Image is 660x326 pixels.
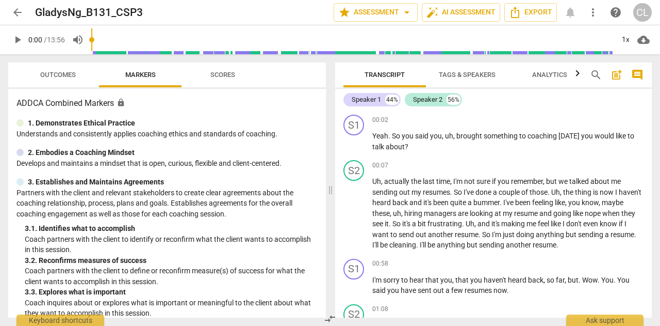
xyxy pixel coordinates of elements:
[393,209,401,218] span: uh
[470,209,494,218] span: looking
[117,98,125,107] span: Assessment is enabled for this document. The competency model is locked and follows the assessmen...
[479,241,506,249] span: sending
[506,241,533,249] span: another
[530,188,548,196] span: those
[558,177,569,185] span: we
[455,276,470,284] span: that
[621,209,635,218] span: they
[563,188,575,196] span: the
[614,276,617,284] span: .
[423,188,450,196] span: resumes
[450,188,454,196] span: .
[436,177,450,185] span: time
[372,220,385,228] span: see
[411,177,423,185] span: the
[372,198,392,207] span: heard
[587,6,599,19] span: more_vert
[425,276,440,284] span: that
[385,95,399,105] div: 44%
[462,220,466,228] span: .
[533,241,556,249] span: resume
[558,132,581,140] span: [DATE]
[565,198,568,207] span: ,
[568,276,579,284] span: but
[608,67,625,83] button: Add summary
[372,230,390,239] span: want
[466,220,474,228] span: Uh
[399,230,416,239] span: send
[416,241,420,249] span: .
[579,276,582,284] span: .
[426,6,496,19] span: AI Assessment
[392,220,402,228] span: So
[619,188,641,196] span: haven't
[402,132,415,140] span: you
[532,71,567,79] span: Analytics
[388,132,392,140] span: .
[25,223,318,234] div: 3. 1. Identifies what to accomplish
[401,286,418,294] span: have
[551,220,563,228] span: like
[418,286,433,294] span: sent
[465,286,493,294] span: resumes
[409,276,425,284] span: hear
[453,132,456,140] span: ,
[412,220,418,228] span: a
[631,69,643,81] span: comment
[611,177,621,185] span: me
[511,177,543,185] span: remember
[428,230,455,239] span: another
[415,132,430,140] span: said
[390,209,393,218] span: ,
[498,177,511,185] span: you
[445,286,451,294] span: a
[548,188,551,196] span: .
[69,30,87,49] button: Volume
[470,276,484,284] span: you
[343,259,364,280] div: Change speaker
[72,34,84,46] span: volume_up
[324,313,336,325] span: compare_arrows
[543,276,547,284] span: ,
[343,160,364,181] div: Change speaker
[11,34,24,46] span: play_arrow
[28,118,135,129] p: 1. Demonstrates Ethical Practice
[546,177,558,185] span: but
[420,241,427,249] span: I'll
[509,6,552,19] span: Export
[501,220,526,228] span: making
[372,188,399,196] span: sending
[619,220,624,228] span: if
[464,188,475,196] span: I've
[602,209,621,218] span: when
[582,276,598,284] span: Wow
[624,220,626,228] span: I
[600,188,615,196] span: now
[556,241,558,249] span: .
[606,3,625,22] a: Help
[389,241,416,249] span: cleaning
[35,6,143,19] h2: GladysNg_B131_CSP3
[372,241,380,249] span: I'll
[582,198,599,207] span: know
[372,132,388,140] span: Yeah
[385,220,389,228] span: it
[125,71,156,79] span: Markers
[504,3,557,22] button: Export
[519,132,527,140] span: to
[343,304,364,325] div: Change speaker
[528,276,543,284] span: back
[566,220,583,228] span: don't
[383,276,401,284] span: sorry
[433,286,445,294] span: out
[372,161,388,170] span: 00:07
[610,69,623,81] span: post_add
[401,276,409,284] span: to
[569,177,590,185] span: talked
[563,220,566,228] span: I
[372,286,387,294] span: said
[493,286,507,294] span: now
[427,241,437,249] span: be
[484,132,519,140] span: something
[473,198,500,207] span: bummer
